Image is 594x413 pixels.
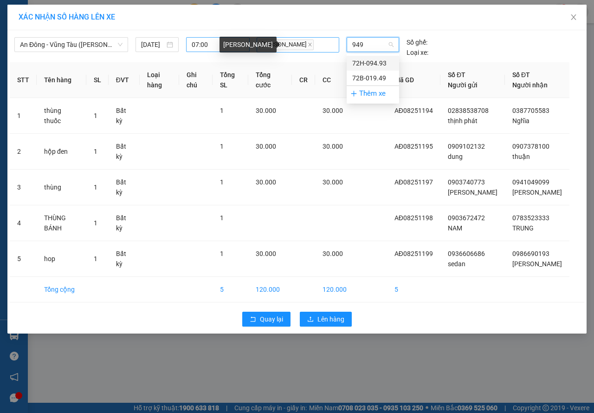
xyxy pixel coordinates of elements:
span: 0903740773 [448,178,485,186]
div: NAM [8,19,73,30]
span: 30.000 [323,250,343,257]
th: Ghi chú [179,62,213,98]
span: plus [350,90,357,97]
span: [PERSON_NAME] [448,189,497,196]
div: Thêm xe [347,85,399,102]
th: Tổng SL [213,62,248,98]
span: close [308,42,312,47]
span: XÁC NHẬN SỐ HÀNG LÊN XE [19,13,115,21]
span: AĐ08251197 [394,178,433,186]
div: Bình Giã [79,8,144,19]
span: 1 [94,112,97,119]
span: 0907378100 [512,143,549,150]
span: TRUNG [512,224,534,232]
button: rollbackQuay lại [242,312,291,327]
span: Người nhận [512,81,548,89]
span: 0387705583 [512,107,549,114]
span: 1 [220,214,224,222]
div: 72H-094.93 [347,56,399,71]
th: ĐVT [109,62,140,98]
div: An Đông [8,8,73,19]
span: AĐ08251194 [394,107,433,114]
span: 1 [220,178,224,186]
span: 0986690193 [512,250,549,257]
span: Lên hàng [317,314,344,324]
span: Số ghế: [407,37,427,47]
div: TRUNG [79,19,144,30]
td: 120.000 [248,277,292,302]
span: AĐ08251199 [394,250,433,257]
span: Nghĩa [512,117,529,125]
div: [PERSON_NAME] [220,37,277,52]
span: AĐ08251198 [394,214,433,222]
span: 30.000 [256,107,276,114]
span: 1 [94,255,97,262]
span: 30.000 [256,143,276,150]
span: Loại xe: [407,47,428,58]
span: 1 [220,143,224,150]
td: 5 [387,277,440,302]
span: 30.000 [323,107,343,114]
span: 0941049099 [512,178,549,186]
td: Tổng cộng [37,277,86,302]
td: hộp đen [37,134,86,170]
div: 0783523333 [79,30,144,43]
th: Tên hàng [37,62,86,98]
td: THÙNG BÁNH [37,205,86,241]
td: Bất kỳ [109,205,140,241]
span: [PERSON_NAME] [512,189,562,196]
span: [PERSON_NAME] [259,39,314,50]
span: Số ĐT [448,71,465,79]
span: 30.000 [256,178,276,186]
span: Số ĐT [512,71,530,79]
span: SL [42,60,54,73]
button: uploadLên hàng [300,312,352,327]
span: 1 [94,148,97,155]
td: Bất kỳ [109,98,140,134]
td: 1 [10,98,37,134]
span: close [570,13,577,21]
div: Tên hàng: THÙNG BÁNH ( : 1 ) [8,50,144,73]
input: 15/08/2025 [141,39,165,50]
span: Người gửi [448,81,478,89]
th: STT [10,62,37,98]
button: Close [561,5,587,31]
span: Nhận: [79,9,102,19]
span: 30.000 [323,143,343,150]
span: rollback [250,316,256,323]
span: [PERSON_NAME] [512,260,562,268]
div: 72B-019.49 [347,71,399,85]
td: thùng thuốc [37,98,86,134]
div: 0903672472 [8,30,73,43]
td: hop [37,241,86,277]
th: CR [292,62,315,98]
span: 0903672472 [448,214,485,222]
span: 07:00 [192,38,244,52]
span: 30.000 [323,178,343,186]
span: dung [448,153,463,160]
div: 72H-094.93 [352,58,394,68]
td: 4 [10,205,37,241]
th: SL [86,62,109,98]
span: 30.000 [256,250,276,257]
span: Gửi: [8,9,22,19]
span: 1 [94,184,97,191]
td: thùng [37,170,86,205]
span: AĐ08251195 [394,143,433,150]
span: 0783523333 [512,214,549,222]
td: Bất kỳ [109,134,140,170]
td: 120.000 [315,277,354,302]
td: 5 [10,241,37,277]
td: 3 [10,170,37,205]
td: 2 [10,134,37,170]
span: NAM [448,224,462,232]
td: Bất kỳ [109,170,140,205]
th: Loại hàng [140,62,179,98]
span: 1 [220,107,224,114]
span: Quay lại [260,314,283,324]
th: Tổng cước [248,62,292,98]
span: 1 [94,219,97,227]
span: upload [307,316,314,323]
th: Mã GD [387,62,440,98]
span: An Đông - Vũng Tàu (Hàng Hoá) [20,38,123,52]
